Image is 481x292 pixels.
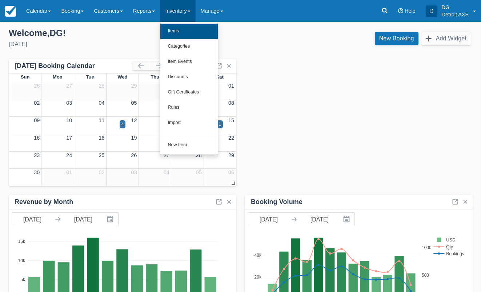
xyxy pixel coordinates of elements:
[99,135,104,141] a: 18
[216,74,224,80] span: Sat
[219,121,221,128] div: 1
[34,152,40,158] a: 23
[86,74,94,80] span: Tue
[131,117,137,123] a: 12
[34,169,40,175] a: 30
[442,11,469,18] p: Detroit AXE
[99,169,104,175] a: 02
[131,100,137,106] a: 05
[228,135,234,141] a: 22
[251,198,302,206] div: Booking Volume
[66,100,72,106] a: 03
[34,100,40,106] a: 02
[131,152,137,158] a: 26
[160,54,218,69] a: Item Events
[228,117,234,123] a: 15
[405,8,416,14] span: Help
[15,62,132,70] div: [DATE] Booking Calendar
[160,69,218,85] a: Discounts
[66,152,72,158] a: 24
[104,213,118,226] button: Interact with the calendar and add the check-in date for your trip.
[160,137,218,153] a: New Item
[164,152,169,158] a: 27
[160,100,218,115] a: Rules
[9,28,235,39] div: Welcome , DG !
[34,83,40,89] a: 26
[131,169,137,175] a: 03
[117,74,127,80] span: Wed
[196,169,202,175] a: 05
[160,22,218,155] ul: Inventory
[164,169,169,175] a: 04
[426,5,437,17] div: D
[9,40,235,49] div: [DATE]
[121,121,124,128] div: 4
[5,6,16,17] img: checkfront-main-nav-mini-logo.png
[21,74,29,80] span: Sun
[151,74,159,80] span: Thu
[12,213,53,226] input: Start Date
[398,8,403,13] i: Help
[131,135,137,141] a: 19
[63,213,104,226] input: End Date
[160,115,218,131] a: Import
[228,169,234,175] a: 06
[66,169,72,175] a: 01
[66,135,72,141] a: 17
[228,152,234,158] a: 29
[53,74,63,80] span: Mon
[248,213,289,226] input: Start Date
[196,152,202,158] a: 28
[66,117,72,123] a: 10
[160,39,218,54] a: Categories
[375,32,418,45] a: New Booking
[299,213,340,226] input: End Date
[99,117,104,123] a: 11
[99,83,104,89] a: 28
[160,85,218,100] a: Gift Certificates
[34,117,40,123] a: 09
[66,83,72,89] a: 27
[131,83,137,89] a: 29
[340,213,354,226] button: Interact with the calendar and add the check-in date for your trip.
[421,32,471,45] button: Add Widget
[160,24,218,39] a: Items
[228,83,234,89] a: 01
[442,4,469,11] p: DG
[34,135,40,141] a: 16
[228,100,234,106] a: 08
[99,100,104,106] a: 04
[15,198,73,206] div: Revenue by Month
[99,152,104,158] a: 25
